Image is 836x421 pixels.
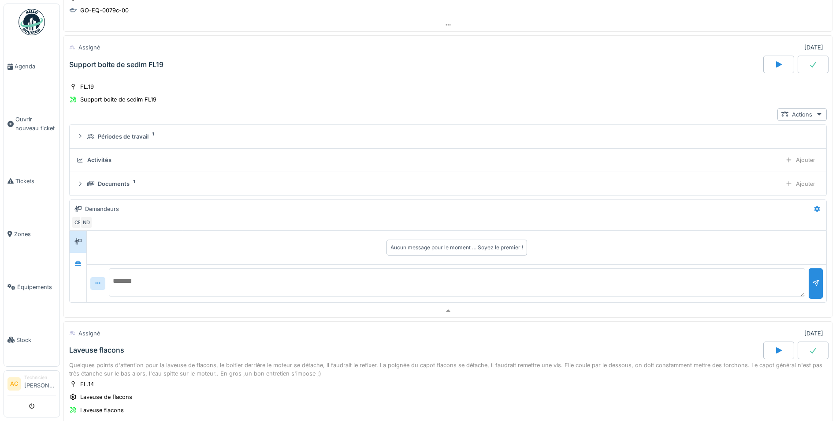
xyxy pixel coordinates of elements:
[4,40,59,93] a: Agenda
[71,216,84,229] div: CR
[80,6,129,15] div: GO-EQ-0079c-00
[7,377,21,391] li: AC
[73,128,823,145] summary: Périodes de travail1
[80,83,94,91] div: FL.19
[98,132,149,141] div: Périodes de travail
[804,329,823,338] div: [DATE]
[16,336,56,344] span: Stock
[24,374,56,393] li: [PERSON_NAME]
[85,205,119,213] div: Demandeurs
[4,207,59,260] a: Zones
[80,406,124,414] div: Laveuse flacons
[390,244,523,252] div: Aucun message pour le moment … Soyez le premier !
[4,260,59,313] a: Équipements
[804,43,823,52] div: [DATE]
[4,93,59,154] a: Ouvrir nouveau ticket
[17,283,56,291] span: Équipements
[73,176,823,192] summary: Documents1Ajouter
[73,152,823,169] summary: ActivitésAjouter
[781,154,819,166] div: Ajouter
[4,313,59,366] a: Stock
[98,180,130,188] div: Documents
[7,374,56,395] a: AC Technicien[PERSON_NAME]
[87,156,111,164] div: Activités
[14,230,56,238] span: Zones
[78,43,100,52] div: Assigné
[777,108,827,121] div: Actions
[80,380,94,388] div: FL.14
[69,361,827,378] div: Quelques points d'attention pour la laveuse de flacons, le boitier derrière le moteur se détache,...
[19,9,45,35] img: Badge_color-CXgf-gQk.svg
[781,177,819,190] div: Ajouter
[24,374,56,381] div: Technicien
[15,62,56,71] span: Agenda
[80,216,93,229] div: ND
[69,60,163,69] div: Support boite de sedim FL19
[4,154,59,207] a: Tickets
[78,329,100,338] div: Assigné
[80,393,132,401] div: Laveuse de flacons
[15,177,56,185] span: Tickets
[80,95,156,104] div: Support boite de sedim FL19
[69,346,124,354] div: Laveuse flacons
[15,115,56,132] span: Ouvrir nouveau ticket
